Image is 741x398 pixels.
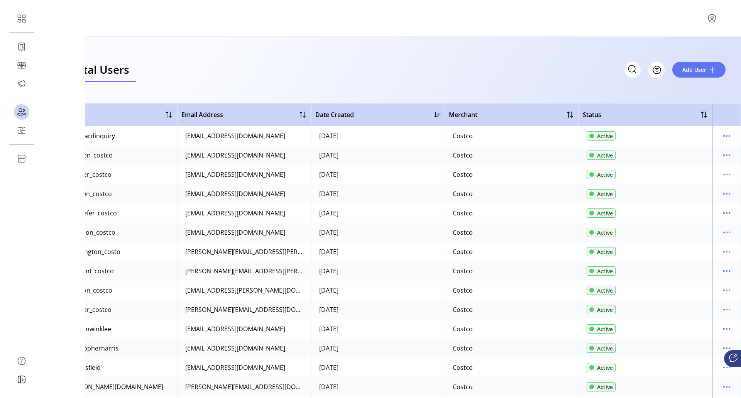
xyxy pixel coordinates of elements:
[453,286,473,295] div: Costco
[67,324,111,334] div: nealvanwinklee
[185,382,303,391] div: [PERSON_NAME][EMAIL_ADDRESS][DOMAIN_NAME]
[67,286,112,295] div: jclanton_costco
[721,149,733,161] button: menu
[185,170,285,179] div: [EMAIL_ADDRESS][DOMAIN_NAME]
[721,207,733,219] button: menu
[185,131,285,141] div: [EMAIL_ADDRESS][DOMAIN_NAME]
[67,266,114,276] div: mbryant_costco
[597,306,613,314] span: Active
[185,344,285,353] div: [EMAIL_ADDRESS][DOMAIN_NAME]
[453,131,473,141] div: Costco
[453,363,473,372] div: Costco
[648,62,665,78] button: Filter Button
[311,261,445,281] td: [DATE]
[706,12,718,24] button: menu
[311,377,445,396] td: [DATE]
[67,382,163,391] div: [PERSON_NAME][DOMAIN_NAME]
[311,242,445,261] td: [DATE]
[453,344,473,353] div: Costco
[185,363,285,372] div: [EMAIL_ADDRESS][DOMAIN_NAME]
[59,58,136,82] a: Portal Users
[311,300,445,319] td: [DATE]
[67,247,120,256] div: sherrington_costo
[185,247,303,256] div: [PERSON_NAME][EMAIL_ADDRESS][PERSON_NAME][DOMAIN_NAME]
[185,151,285,160] div: [EMAIL_ADDRESS][DOMAIN_NAME]
[597,325,613,333] span: Active
[311,339,445,358] td: [DATE]
[721,265,733,277] button: menu
[597,364,613,372] span: Active
[185,324,285,334] div: [EMAIL_ADDRESS][DOMAIN_NAME]
[672,62,726,78] button: Add User
[597,171,613,179] span: Active
[721,323,733,335] button: menu
[682,66,706,74] span: Add User
[311,184,445,203] td: [DATE]
[185,266,303,276] div: [PERSON_NAME][EMAIL_ADDRESS][PERSON_NAME][DOMAIN_NAME]
[721,381,733,393] button: menu
[67,151,113,160] div: pdeleon_costco
[311,319,445,339] td: [DATE]
[597,209,613,217] span: Active
[449,110,477,119] span: Merchant
[67,131,115,141] div: shopcardinquiry
[67,208,117,218] div: cschaefer_costco
[185,305,303,314] div: [PERSON_NAME][EMAIL_ADDRESS][DOMAIN_NAME]
[67,228,115,237] div: jharrison_costco
[597,267,613,275] span: Active
[721,342,733,354] button: menu
[597,151,613,159] span: Active
[721,130,733,142] button: menu
[453,324,473,334] div: Costco
[721,226,733,239] button: menu
[721,188,733,200] button: menu
[311,223,445,242] td: [DATE]
[453,266,473,276] div: Costco
[185,286,303,295] div: [EMAIL_ADDRESS][PERSON_NAME][DOMAIN_NAME]
[311,203,445,223] td: [DATE]
[721,303,733,316] button: menu
[453,189,473,198] div: Costco
[67,189,112,198] div: abowen_costco
[67,344,118,353] div: christopherharris
[67,170,112,179] div: hporter_costco
[181,110,223,119] span: Email Address
[311,126,445,146] td: [DATE]
[721,168,733,181] button: menu
[453,382,473,391] div: Costco
[311,165,445,184] td: [DATE]
[597,132,613,140] span: Active
[315,110,354,119] span: Date Created
[597,190,613,198] span: Active
[185,228,285,237] div: [EMAIL_ADDRESS][DOMAIN_NAME]
[597,383,613,391] span: Active
[721,284,733,296] button: menu
[453,151,473,160] div: Costco
[67,305,112,314] div: eparker_costco
[453,208,473,218] div: Costco
[453,247,473,256] div: Costco
[597,344,613,352] span: Active
[583,110,601,119] span: Status
[453,170,473,179] div: Costco
[185,208,285,218] div: [EMAIL_ADDRESS][DOMAIN_NAME]
[185,189,285,198] div: [EMAIL_ADDRESS][DOMAIN_NAME]
[311,358,445,377] td: [DATE]
[721,361,733,374] button: menu
[311,146,445,165] td: [DATE]
[721,246,733,258] button: menu
[453,305,473,314] div: Costco
[597,229,613,237] span: Active
[453,228,473,237] div: Costco
[66,64,129,75] span: Portal Users
[624,62,641,78] input: Search
[597,248,613,256] span: Active
[311,281,445,300] td: [DATE]
[597,286,613,295] span: Active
